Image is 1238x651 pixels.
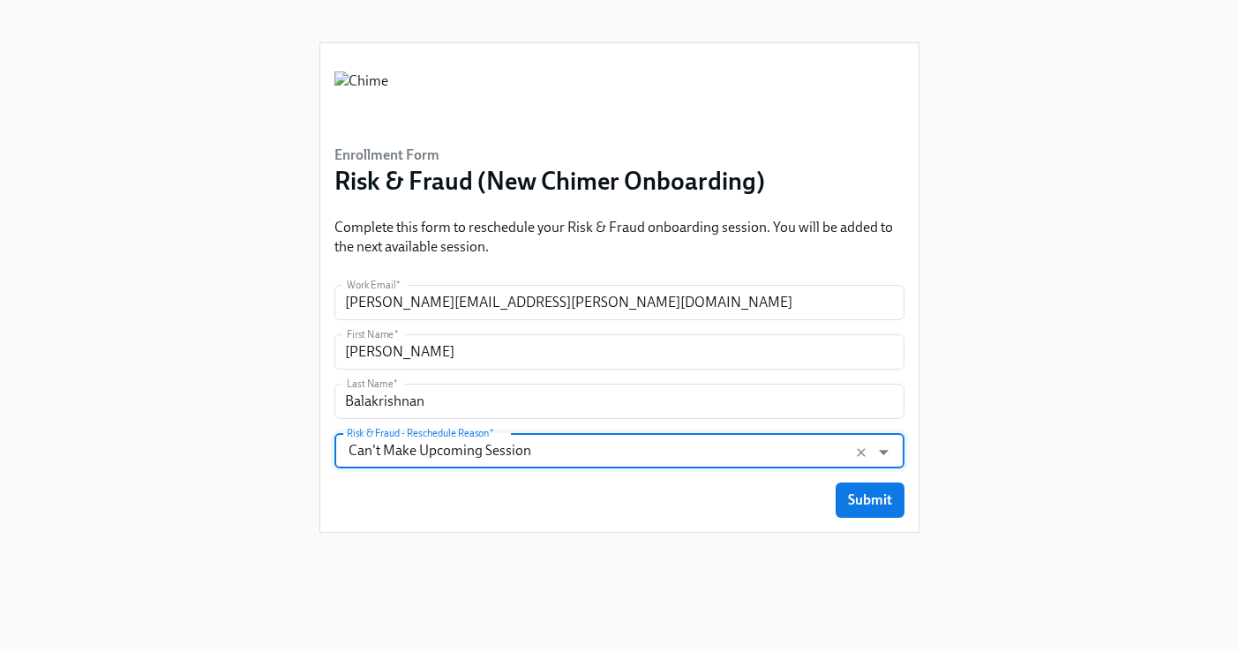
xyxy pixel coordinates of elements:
[334,71,388,124] img: Chime
[334,218,904,257] p: Complete this form to reschedule your Risk & Fraud onboarding session. You will be added to the n...
[334,165,765,197] h3: Risk & Fraud (New Chimer Onboarding)
[870,438,897,466] button: Open
[836,483,904,518] button: Submit
[851,442,872,463] button: Clear
[848,491,892,509] span: Submit
[334,146,765,165] h6: Enrollment Form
